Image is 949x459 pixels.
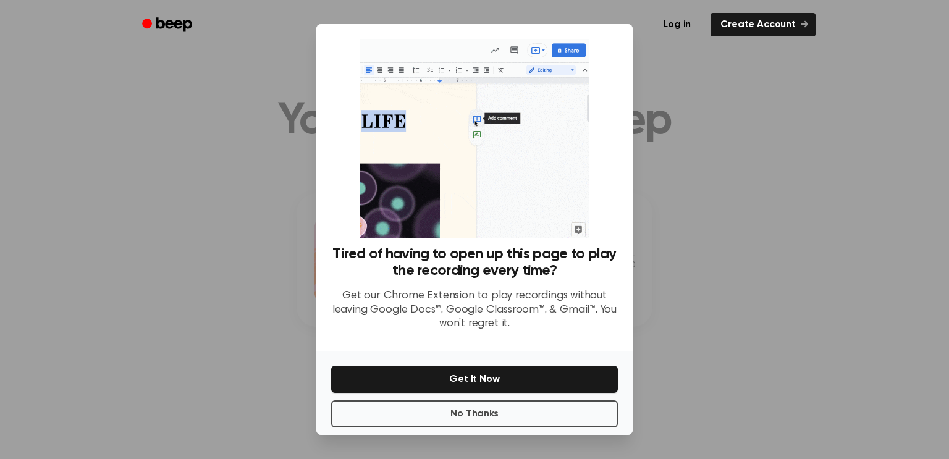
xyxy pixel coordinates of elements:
[360,39,589,238] img: Beep extension in action
[711,13,816,36] a: Create Account
[331,246,618,279] h3: Tired of having to open up this page to play the recording every time?
[133,13,203,37] a: Beep
[331,366,618,393] button: Get It Now
[331,289,618,331] p: Get our Chrome Extension to play recordings without leaving Google Docs™, Google Classroom™, & Gm...
[651,11,703,39] a: Log in
[331,400,618,427] button: No Thanks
